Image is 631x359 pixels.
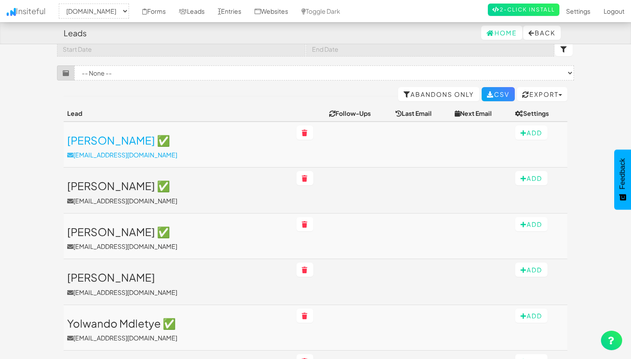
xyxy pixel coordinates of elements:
a: [PERSON_NAME] ✅[EMAIL_ADDRESS][DOMAIN_NAME] [67,134,289,159]
button: Add [515,309,547,323]
a: [PERSON_NAME] ✅[EMAIL_ADDRESS][DOMAIN_NAME] [67,226,289,251]
h3: [PERSON_NAME] [67,271,289,283]
p: [EMAIL_ADDRESS][DOMAIN_NAME] [67,242,289,251]
a: CSV [482,87,515,101]
a: [PERSON_NAME] ✅[EMAIL_ADDRESS][DOMAIN_NAME] [67,180,289,205]
input: Start Date [57,42,305,57]
th: Last Email [392,105,451,122]
span: Feedback [619,158,627,189]
h4: Leads [64,29,87,38]
p: [EMAIL_ADDRESS][DOMAIN_NAME] [67,333,289,342]
img: icon.png [7,8,16,16]
button: Add [515,171,547,185]
a: Abandons Only [398,87,479,101]
th: Follow-Ups [326,105,392,122]
h3: [PERSON_NAME] ✅ [67,226,289,237]
th: Next Email [451,105,512,122]
p: [EMAIL_ADDRESS][DOMAIN_NAME] [67,288,289,297]
button: Back [523,26,561,40]
th: Settings [512,105,567,122]
h3: [PERSON_NAME] ✅ [67,180,289,191]
a: [PERSON_NAME][EMAIL_ADDRESS][DOMAIN_NAME] [67,271,289,296]
p: [EMAIL_ADDRESS][DOMAIN_NAME] [67,196,289,205]
p: [EMAIL_ADDRESS][DOMAIN_NAME] [67,150,289,159]
th: Lead [64,105,293,122]
h3: [PERSON_NAME] ✅ [67,134,289,146]
button: Export [517,87,567,101]
button: Feedback - Show survey [614,149,631,210]
a: Yolwando Mdletye ✅[EMAIL_ADDRESS][DOMAIN_NAME] [67,317,289,342]
button: Add [515,263,547,277]
a: 2-Click Install [488,4,559,16]
button: Add [515,126,547,140]
input: End Date [306,42,555,57]
button: Add [515,217,547,231]
a: Home [481,26,522,40]
h3: Yolwando Mdletye ✅ [67,317,289,329]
